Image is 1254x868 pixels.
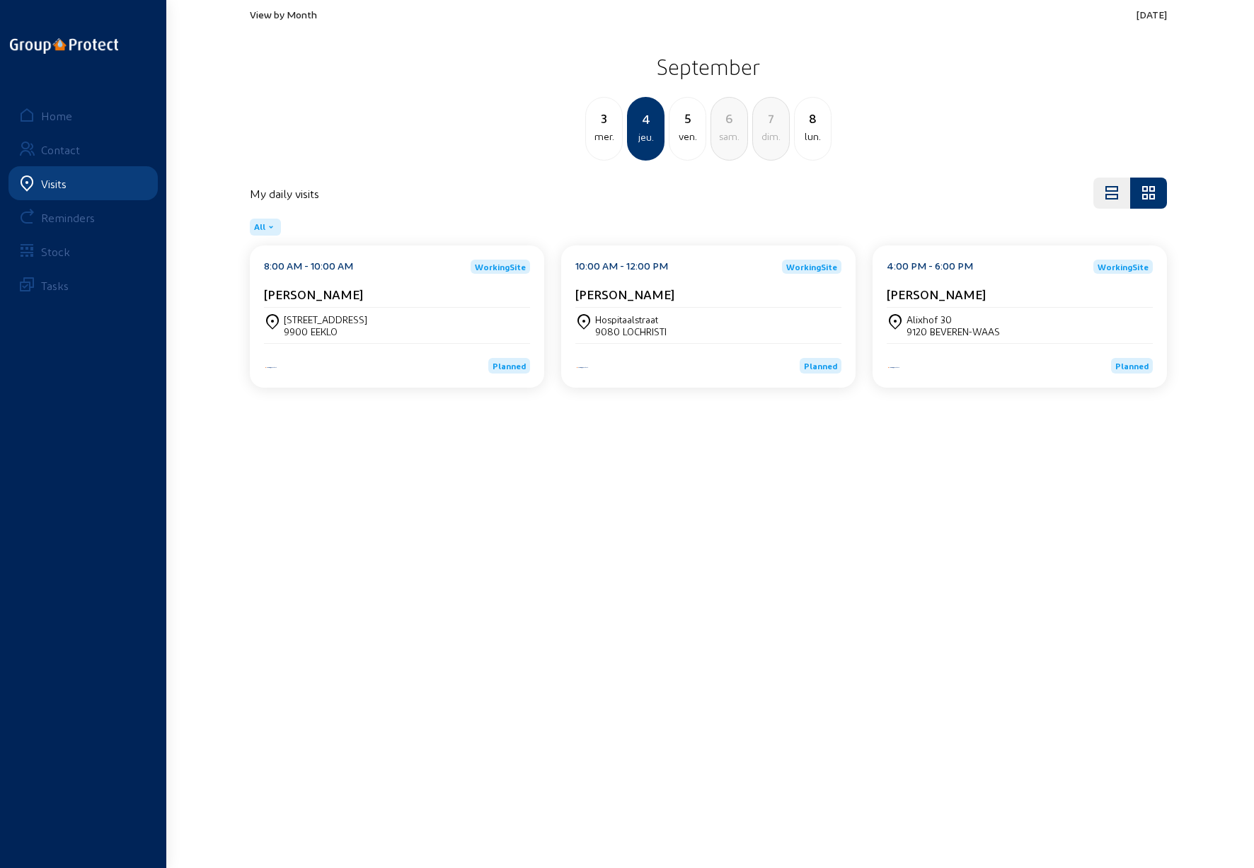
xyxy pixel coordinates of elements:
[10,38,118,54] img: logo-oneline.png
[575,287,674,301] cam-card-title: [PERSON_NAME]
[595,313,667,325] div: Hospitaalstraat
[8,200,158,234] a: Reminders
[8,234,158,268] a: Stock
[8,132,158,166] a: Contact
[284,325,367,337] div: 9900 EEKLO
[804,361,837,371] span: Planned
[628,129,663,146] div: jeu.
[264,260,353,274] div: 8:00 AM - 10:00 AM
[41,143,80,156] div: Contact
[575,366,589,369] img: Energy Protect HVAC
[41,211,95,224] div: Reminders
[1098,262,1149,271] span: WorkingSite
[284,313,367,325] div: [STREET_ADDRESS]
[753,108,789,128] div: 7
[887,287,986,301] cam-card-title: [PERSON_NAME]
[264,366,278,369] img: Energy Protect HVAC
[575,260,668,274] div: 10:00 AM - 12:00 PM
[586,108,622,128] div: 3
[254,221,265,233] span: All
[8,268,158,302] a: Tasks
[887,366,901,369] img: Energy Protect HVAC
[1137,8,1167,21] span: [DATE]
[887,260,973,274] div: 4:00 PM - 6:00 PM
[250,8,317,21] span: View by Month
[8,98,158,132] a: Home
[753,128,789,145] div: dim.
[669,128,706,145] div: ven.
[595,325,667,337] div: 9080 LOCHRISTI
[475,262,526,271] span: WorkingSite
[669,108,706,128] div: 5
[8,166,158,200] a: Visits
[711,108,747,128] div: 6
[586,128,622,145] div: mer.
[795,108,831,128] div: 8
[907,325,1000,337] div: 9120 BEVEREN-WAAS
[1115,361,1149,371] span: Planned
[250,49,1167,84] h2: September
[41,279,69,292] div: Tasks
[628,109,663,129] div: 4
[711,128,747,145] div: sam.
[264,287,363,301] cam-card-title: [PERSON_NAME]
[786,262,837,271] span: WorkingSite
[795,128,831,145] div: lun.
[41,109,72,122] div: Home
[41,245,70,258] div: Stock
[907,313,1000,325] div: Alixhof 30
[41,177,67,190] div: Visits
[250,187,319,200] h4: My daily visits
[493,361,526,371] span: Planned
